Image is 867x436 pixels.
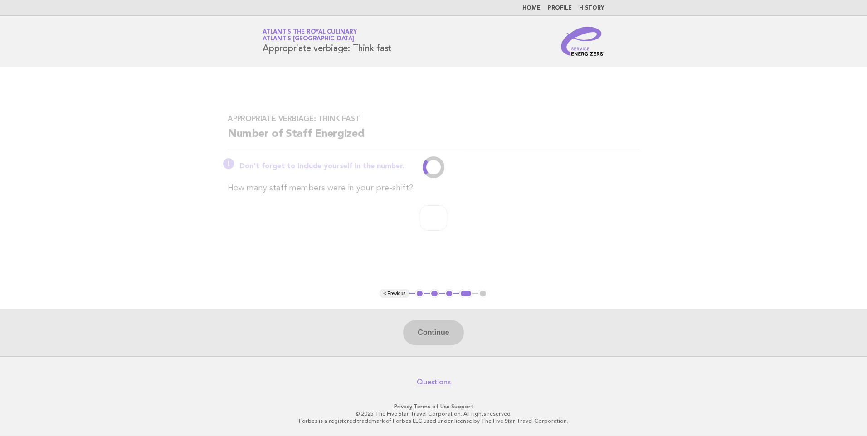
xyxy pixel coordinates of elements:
[228,127,639,149] h2: Number of Staff Energized
[263,29,391,53] h1: Appropriate verbiage: Think fast
[579,5,604,11] a: History
[548,5,572,11] a: Profile
[522,5,541,11] a: Home
[156,410,711,417] p: © 2025 The Five Star Travel Corporation. All rights reserved.
[451,403,473,410] a: Support
[263,36,354,42] span: Atlantis [GEOGRAPHIC_DATA]
[561,27,604,56] img: Service Energizers
[156,417,711,425] p: Forbes is a registered trademark of Forbes LLC used under license by The Five Star Travel Corpora...
[239,162,639,171] p: Don't forget to include yourself in the number.
[228,182,639,194] p: How many staff members were in your pre-shift?
[414,403,450,410] a: Terms of Use
[156,403,711,410] p: · ·
[417,378,451,387] a: Questions
[228,114,639,123] h3: Appropriate verbiage: Think fast
[263,29,356,42] a: Atlantis the Royal CulinaryAtlantis [GEOGRAPHIC_DATA]
[394,403,412,410] a: Privacy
